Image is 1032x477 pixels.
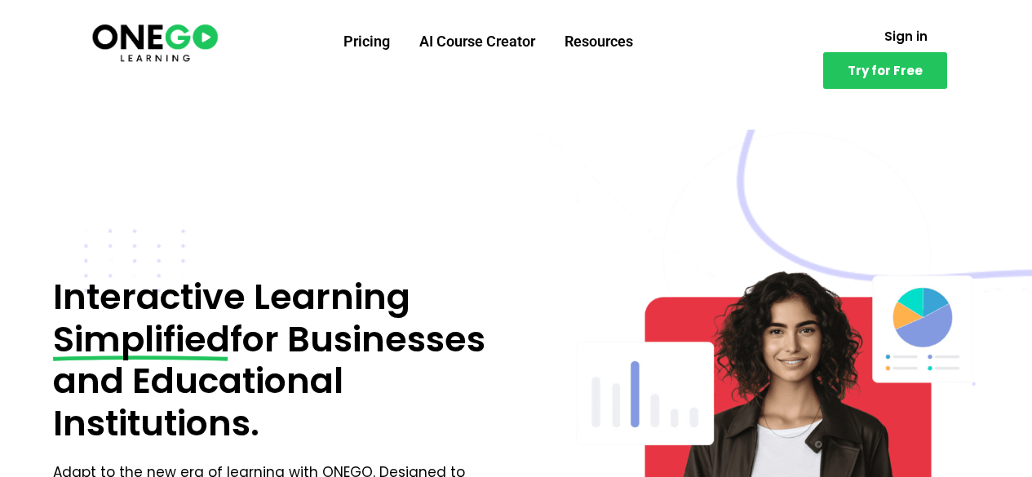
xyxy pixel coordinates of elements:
a: Try for Free [823,52,947,89]
span: Sign in [884,30,928,42]
a: Resources [550,20,648,63]
a: Pricing [329,20,405,63]
a: Sign in [865,20,947,52]
span: Try for Free [848,64,923,77]
span: for Businesses and Educational Institutions. [53,315,485,448]
span: Interactive Learning [53,272,410,321]
a: AI Course Creator [405,20,550,63]
span: Simplified [53,319,230,361]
